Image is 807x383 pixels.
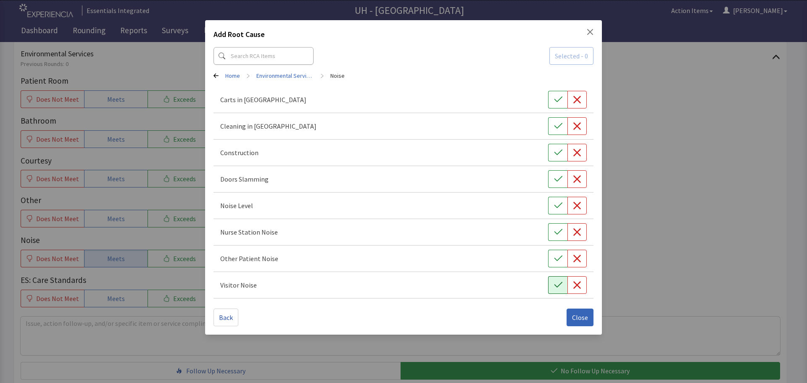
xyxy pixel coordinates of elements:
[587,29,593,35] button: Close
[220,95,306,105] p: Carts in [GEOGRAPHIC_DATA]
[214,47,314,65] input: Search RCA Items
[220,201,253,211] p: Noise Level
[214,29,265,44] h2: Add Root Cause
[572,312,588,322] span: Close
[219,312,233,322] span: Back
[220,121,316,131] p: Cleaning in [GEOGRAPHIC_DATA]
[256,71,314,80] a: Environmental Services
[225,71,240,80] a: Home
[220,280,257,290] p: Visitor Noise
[220,174,269,184] p: Doors Slamming
[214,309,238,326] button: Back
[220,148,258,158] p: Construction
[220,227,278,237] p: Nurse Station Noise
[330,71,345,80] a: Noise
[321,67,324,84] span: >
[220,254,278,264] p: Other Patient Noise
[247,67,250,84] span: >
[567,309,593,326] button: Close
